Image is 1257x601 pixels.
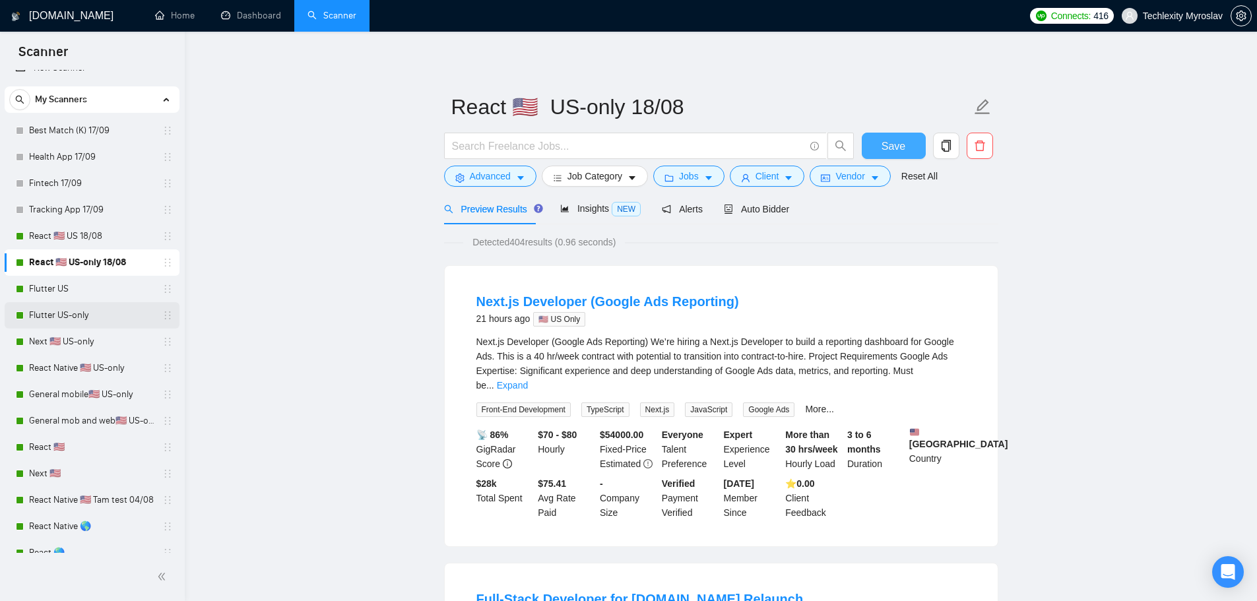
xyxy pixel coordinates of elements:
span: 🇺🇸 US Only [533,312,585,327]
span: Job Category [567,169,622,183]
span: Client [756,169,779,183]
span: idcard [821,173,830,183]
b: [DATE] [724,478,754,489]
span: 416 [1093,9,1108,23]
div: Next.js Developer (Google Ads Reporting) We’re hiring a Next.js Developer to build a reporting da... [476,334,966,393]
b: More than 30 hrs/week [785,429,837,455]
b: $ 28k [476,478,497,489]
span: user [1125,11,1134,20]
div: Client Feedback [783,476,845,520]
b: $ 54000.00 [600,429,643,440]
a: React 🇺🇸 [29,434,154,460]
a: React 🌎 [29,540,154,566]
b: $75.41 [538,478,566,489]
span: Save [882,138,905,154]
b: Verified [662,478,695,489]
a: homeHome [155,10,195,21]
span: caret-down [784,173,793,183]
span: exclamation-circle [643,459,653,468]
b: ⭐️ 0.00 [785,478,814,489]
span: search [10,95,30,104]
a: React 🇺🇸 US-only 18/08 [29,249,154,276]
b: $70 - $80 [538,429,577,440]
b: 3 to 6 months [847,429,881,455]
a: React Native 🇺🇸 US-only [29,355,154,381]
div: 21 hours ago [476,311,739,327]
b: Everyone [662,429,703,440]
button: copy [933,133,959,159]
button: userClientcaret-down [730,166,805,187]
div: Payment Verified [659,476,721,520]
span: holder [162,152,173,162]
span: area-chart [560,204,569,213]
span: holder [162,495,173,505]
span: JavaScript [685,402,732,417]
a: Flutter US [29,276,154,302]
span: holder [162,205,173,215]
span: Alerts [662,204,703,214]
a: General mob and web🇺🇸 US-only - to be done [29,408,154,434]
a: React Native 🇺🇸 Tam test 04/08 [29,487,154,513]
span: My Scanners [35,86,87,113]
div: Talent Preference [659,427,721,471]
span: Next.js [640,402,675,417]
span: copy [934,140,959,152]
a: Expand [497,380,528,391]
span: Preview Results [444,204,539,214]
a: Next 🇺🇸 [29,460,154,487]
img: 🇺🇸 [910,427,919,437]
span: holder [162,363,173,373]
div: Company Size [597,476,659,520]
b: [GEOGRAPHIC_DATA] [909,427,1008,449]
a: More... [805,404,834,414]
button: Save [862,133,926,159]
span: Detected 404 results (0.96 seconds) [463,235,625,249]
button: delete [967,133,993,159]
span: user [741,173,750,183]
div: Total Spent [474,476,536,520]
button: idcardVendorcaret-down [810,166,890,187]
b: 📡 86% [476,429,509,440]
span: bars [553,173,562,183]
span: holder [162,468,173,479]
span: Auto Bidder [724,204,789,214]
span: holder [162,442,173,453]
span: holder [162,521,173,532]
span: caret-down [516,173,525,183]
span: info-circle [810,142,819,150]
a: Next 🇺🇸 US-only [29,329,154,355]
div: GigRadar Score [474,427,536,471]
a: Reset All [901,169,938,183]
input: Search Freelance Jobs... [452,138,804,154]
span: ... [486,380,494,391]
div: Hourly Load [783,427,845,471]
a: setting [1231,11,1252,21]
a: Flutter US-only [29,302,154,329]
span: search [444,205,453,214]
div: Member Since [721,476,783,520]
span: Vendor [835,169,864,183]
span: holder [162,125,173,136]
button: setting [1231,5,1252,26]
div: Duration [845,427,907,471]
span: search [828,140,853,152]
div: Avg Rate Paid [535,476,597,520]
span: holder [162,389,173,400]
a: General mobile🇺🇸 US-only [29,381,154,408]
span: setting [455,173,465,183]
a: Tracking App 17/09 [29,197,154,223]
span: caret-down [628,173,637,183]
span: delete [967,140,992,152]
a: Fintech 17/09 [29,170,154,197]
span: holder [162,284,173,294]
span: edit [974,98,991,115]
button: search [827,133,854,159]
a: Next.js Developer (Google Ads Reporting) [476,294,739,309]
b: Expert [724,429,753,440]
button: search [9,89,30,110]
span: caret-down [704,173,713,183]
button: settingAdvancedcaret-down [444,166,536,187]
span: holder [162,257,173,268]
a: searchScanner [307,10,356,21]
span: Google Ads [743,402,794,417]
